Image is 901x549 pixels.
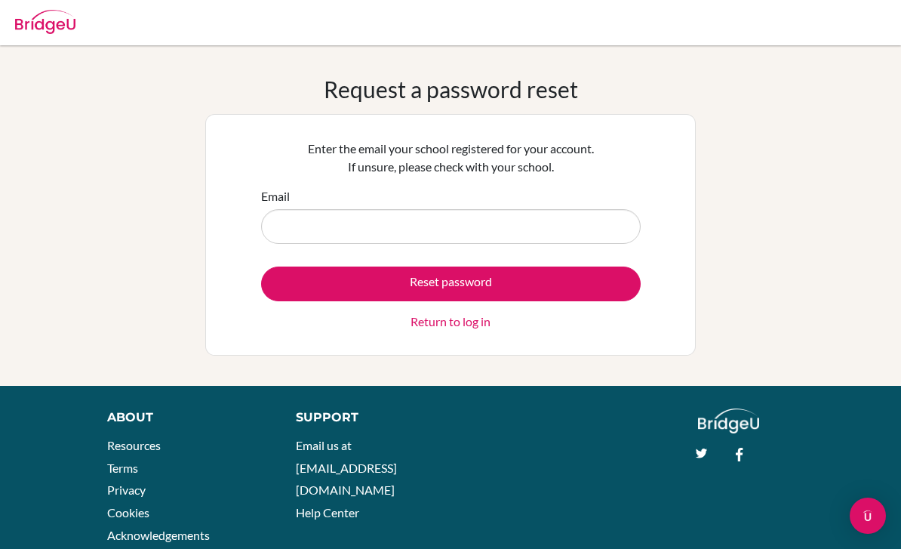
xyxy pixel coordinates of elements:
[107,505,149,520] a: Cookies
[324,76,578,103] h1: Request a password reset
[296,438,397,497] a: Email us at [EMAIL_ADDRESS][DOMAIN_NAME]
[261,140,641,176] p: Enter the email your school registered for your account. If unsure, please check with your school.
[107,528,210,542] a: Acknowledgements
[15,10,75,34] img: Bridge-U
[261,187,290,205] label: Email
[107,409,262,427] div: About
[107,461,138,475] a: Terms
[107,438,161,452] a: Resources
[296,409,436,427] div: Support
[411,313,490,331] a: Return to log in
[296,505,359,520] a: Help Center
[850,498,886,534] div: Open Intercom Messenger
[261,267,641,301] button: Reset password
[698,409,759,433] img: logo_white@2x-f4f0deed5e89b7ecb1c2cc34c3e3d731f90f0f143d5ea2071677605dd97b5244.png
[107,483,146,497] a: Privacy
